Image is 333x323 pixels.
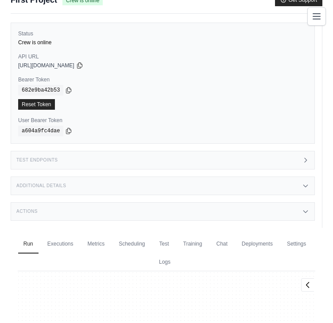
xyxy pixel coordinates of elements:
[82,235,110,254] a: Metrics
[18,85,63,96] code: 682e9ba42b53
[42,235,79,254] a: Executions
[113,235,150,254] a: Scheduling
[18,30,307,37] label: Status
[282,235,311,254] a: Settings
[154,235,174,254] a: Test
[18,53,307,60] label: API URL
[18,39,307,46] div: Crew is online
[18,117,307,124] label: User Bearer Token
[307,7,326,26] button: Toggle navigation
[18,62,74,69] span: [URL][DOMAIN_NAME]
[16,158,58,163] h3: Test Endpoints
[18,76,307,83] label: Bearer Token
[154,253,176,272] a: Logs
[18,126,63,136] code: a604a9fc4dae
[16,183,66,188] h3: Additional Details
[16,209,38,214] h3: Actions
[18,235,39,254] a: Run
[211,235,232,254] a: Chat
[178,235,208,254] a: Training
[18,99,55,110] a: Reset Token
[236,235,278,254] a: Deployments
